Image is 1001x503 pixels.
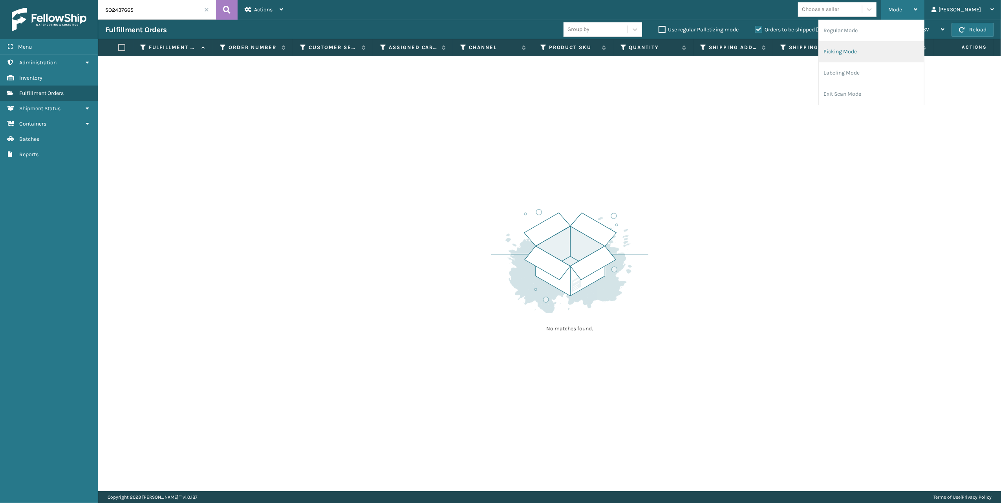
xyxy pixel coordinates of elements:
[19,90,64,97] span: Fulfillment Orders
[19,120,46,127] span: Containers
[19,136,39,142] span: Batches
[469,44,518,51] label: Channel
[952,23,994,37] button: Reload
[19,151,38,158] span: Reports
[659,26,739,33] label: Use regular Palletizing mode
[933,491,992,503] div: |
[567,26,589,34] div: Group by
[309,44,358,51] label: Customer Service Order Number
[789,44,838,51] label: Shipping Address City Zip Code
[802,5,839,14] div: Choose a seller
[819,62,924,84] li: Labeling Mode
[108,491,198,503] p: Copyright 2023 [PERSON_NAME]™ v 1.0.187
[105,25,167,35] h3: Fulfillment Orders
[19,75,42,81] span: Inventory
[936,41,992,54] span: Actions
[19,105,60,112] span: Shipment Status
[755,26,831,33] label: Orders to be shipped [DATE]
[19,59,57,66] span: Administration
[933,494,961,500] a: Terms of Use
[389,44,438,51] label: Assigned Carrier Service
[709,44,758,51] label: Shipping Address City
[18,44,32,50] span: Menu
[629,44,678,51] label: Quantity
[888,6,902,13] span: Mode
[12,8,86,31] img: logo
[149,44,198,51] label: Fulfillment Order Id
[254,6,273,13] span: Actions
[819,84,924,105] li: Exit Scan Mode
[819,41,924,62] li: Picking Mode
[229,44,278,51] label: Order Number
[819,20,924,41] li: Regular Mode
[549,44,598,51] label: Product SKU
[962,494,992,500] a: Privacy Policy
